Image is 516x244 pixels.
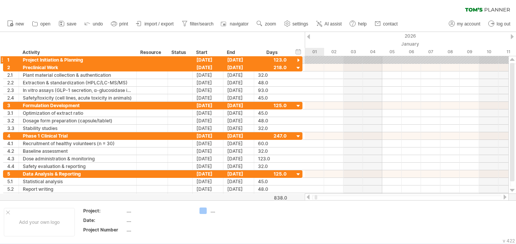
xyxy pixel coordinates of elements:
[7,102,19,109] div: 3
[83,217,125,223] div: Date:
[127,227,190,233] div: ....
[293,21,308,27] span: settings
[223,178,254,185] div: [DATE]
[193,64,223,71] div: [DATE]
[7,185,19,193] div: 5.2
[23,147,133,155] div: Baseline assessment
[7,87,19,94] div: 2.3
[193,71,223,79] div: [DATE]
[486,19,513,29] a: log out
[93,21,103,27] span: undo
[171,49,188,56] div: Status
[223,125,254,132] div: [DATE]
[223,147,254,155] div: [DATE]
[211,208,252,214] div: ....
[223,155,254,162] div: [DATE]
[223,117,254,124] div: [DATE]
[193,178,223,185] div: [DATE]
[314,19,344,29] a: AI assist
[23,94,133,101] div: Safety/toxicity (cell lines, acute toxicity in animals)
[193,163,223,170] div: [DATE]
[180,19,216,29] a: filter/search
[23,178,133,185] div: Statistical analysis
[127,217,190,223] div: ....
[23,79,133,86] div: Extraction & standardization (HPLC/LC-MS/MS)
[255,19,278,29] a: zoom
[457,21,480,27] span: my account
[144,21,174,27] span: import / export
[23,155,133,162] div: Dose administration & monitoring
[7,140,19,147] div: 4.1
[258,155,286,162] div: 123.0
[223,170,254,177] div: [DATE]
[265,21,276,27] span: zoom
[7,71,19,79] div: 2.1
[258,125,286,132] div: 32.0
[7,94,19,101] div: 2.4
[23,102,133,109] div: Formulation Development
[193,125,223,132] div: [DATE]
[324,48,343,56] div: Friday, 2 January 2026
[193,109,223,117] div: [DATE]
[282,19,310,29] a: settings
[193,193,223,200] div: [DATE]
[30,19,53,29] a: open
[223,193,254,200] div: [DATE]
[258,94,286,101] div: 45.0
[193,155,223,162] div: [DATE]
[23,185,133,193] div: Report writing
[7,109,19,117] div: 3.1
[83,208,125,214] div: Project:
[127,208,190,214] div: ....
[223,56,254,63] div: [DATE]
[190,21,214,27] span: filter/search
[7,64,19,71] div: 2
[193,56,223,63] div: [DATE]
[220,19,251,29] a: navigator
[223,94,254,101] div: [DATE]
[193,117,223,124] div: [DATE]
[7,155,19,162] div: 4.3
[67,21,76,27] span: save
[7,56,19,63] div: 1
[193,79,223,86] div: [DATE]
[258,140,286,147] div: 60.0
[196,49,219,56] div: Start
[193,147,223,155] div: [DATE]
[258,147,286,155] div: 32.0
[460,48,479,56] div: Friday, 9 January 2026
[258,79,286,86] div: 48.0
[258,178,286,185] div: 45.0
[7,79,19,86] div: 2.2
[223,185,254,193] div: [DATE]
[23,56,133,63] div: Project Initiation & Planning
[23,117,133,124] div: Dosage form preparation (capsule/tablet)
[383,21,398,27] span: contact
[7,117,19,124] div: 3.2
[193,170,223,177] div: [DATE]
[258,163,286,170] div: 32.0
[23,64,133,71] div: Preclinical Work
[134,19,176,29] a: import / export
[503,238,515,244] div: v 422
[223,132,254,139] div: [DATE]
[193,102,223,109] div: [DATE]
[497,21,510,27] span: log out
[324,21,342,27] span: AI assist
[258,185,286,193] div: 48.0
[223,87,254,94] div: [DATE]
[7,163,19,170] div: 4.4
[421,48,440,56] div: Wednesday, 7 January 2026
[16,21,24,27] span: new
[223,109,254,117] div: [DATE]
[358,21,367,27] span: help
[258,117,286,124] div: 48.0
[23,87,133,94] div: In vitro assays (GLP-1 secretion, α-glucosidase inhibition, AMPK activation)
[479,48,499,56] div: Saturday, 10 January 2026
[348,19,369,29] a: help
[363,48,382,56] div: Sunday, 4 January 2026
[193,87,223,94] div: [DATE]
[23,193,133,200] div: Publication & dissemination
[193,132,223,139] div: [DATE]
[23,132,133,139] div: Phase 1 Clinical Trial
